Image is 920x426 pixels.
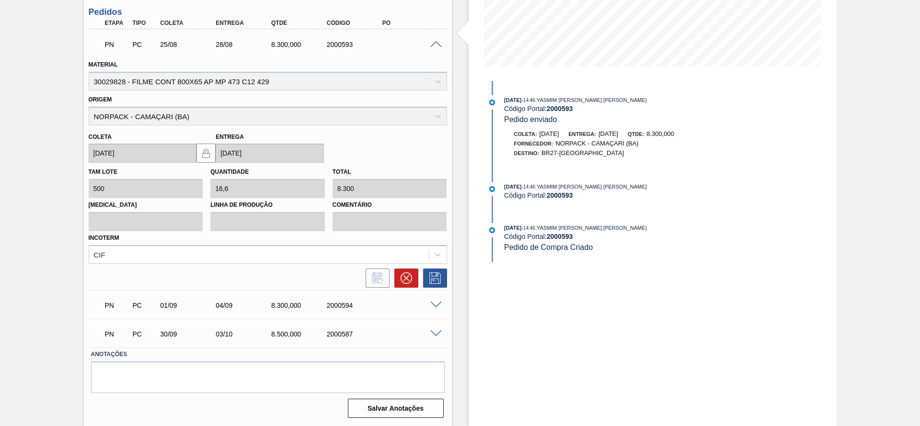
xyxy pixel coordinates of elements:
[628,131,644,137] span: Qtde:
[213,20,276,26] div: Entrega
[569,131,596,137] span: Entrega:
[269,302,331,309] div: 8.300,000
[555,140,638,147] span: NORPACK - CAMAÇARI (BA)
[535,225,647,231] span: : YASMIM [PERSON_NAME] [PERSON_NAME]
[324,20,387,26] div: Código
[130,41,159,48] div: Pedido de Compra
[269,330,331,338] div: 8.500,000
[105,302,129,309] p: PN
[522,98,535,103] span: - 14:46
[504,191,732,199] div: Código Portal:
[213,302,276,309] div: 04/09/2025
[89,198,203,212] label: [MEDICAL_DATA]
[324,330,387,338] div: 2000587
[540,130,559,137] span: [DATE]
[210,168,249,175] label: Quantidade
[380,20,442,26] div: PO
[158,41,220,48] div: 25/08/2025
[504,105,732,112] div: Código Portal:
[89,96,112,103] label: Origem
[598,130,618,137] span: [DATE]
[103,20,131,26] div: Etapa
[130,302,159,309] div: Pedido de Compra
[514,141,553,146] span: Fornecedor:
[213,330,276,338] div: 03/10/2025
[489,100,495,105] img: atual
[89,144,197,163] input: dd/mm/yyyy
[158,302,220,309] div: 01/09/2025
[196,144,216,163] button: locked
[504,225,521,231] span: [DATE]
[89,7,447,17] h3: Pedidos
[105,330,129,338] p: PN
[489,227,495,233] img: atual
[210,198,325,212] label: Linha de Produção
[547,191,573,199] strong: 2000593
[504,243,593,251] span: Pedido de Compra Criado
[94,250,105,258] div: CIF
[103,324,131,345] div: Pedido em Negociação
[324,41,387,48] div: 2000593
[489,186,495,192] img: atual
[348,399,444,418] button: Salvar Anotações
[504,233,732,240] div: Código Portal:
[361,269,390,288] div: Informar alteração no pedido
[514,150,540,156] span: Destino:
[103,295,131,316] div: Pedido em Negociação
[130,20,159,26] div: Tipo
[547,233,573,240] strong: 2000593
[158,330,220,338] div: 30/09/2025
[547,105,573,112] strong: 2000593
[514,131,537,137] span: Coleta:
[105,41,129,48] p: PN
[89,61,118,68] label: Material
[418,269,447,288] div: Salvar Pedido
[213,41,276,48] div: 28/08/2025
[504,115,557,123] span: Pedido enviado
[522,225,535,231] span: - 14:46
[89,134,112,140] label: Coleta
[91,348,445,361] label: Anotações
[333,168,351,175] label: Total
[89,235,119,241] label: Incoterm
[216,134,244,140] label: Entrega
[541,149,624,157] span: BR27-[GEOGRAPHIC_DATA]
[269,20,331,26] div: Qtde
[535,97,647,103] span: : YASMIM [PERSON_NAME] [PERSON_NAME]
[535,184,647,190] span: : YASMIM [PERSON_NAME] [PERSON_NAME]
[89,168,117,175] label: Tam lote
[269,41,331,48] div: 8.300,000
[504,184,521,190] span: [DATE]
[216,144,324,163] input: dd/mm/yyyy
[158,20,220,26] div: Coleta
[333,198,447,212] label: Comentário
[504,97,521,103] span: [DATE]
[324,302,387,309] div: 2000594
[103,34,131,55] div: Pedido em Negociação
[646,130,674,137] span: 8.300,000
[390,269,418,288] div: Cancelar pedido
[200,147,212,159] img: locked
[130,330,159,338] div: Pedido de Compra
[522,184,535,190] span: - 14:46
